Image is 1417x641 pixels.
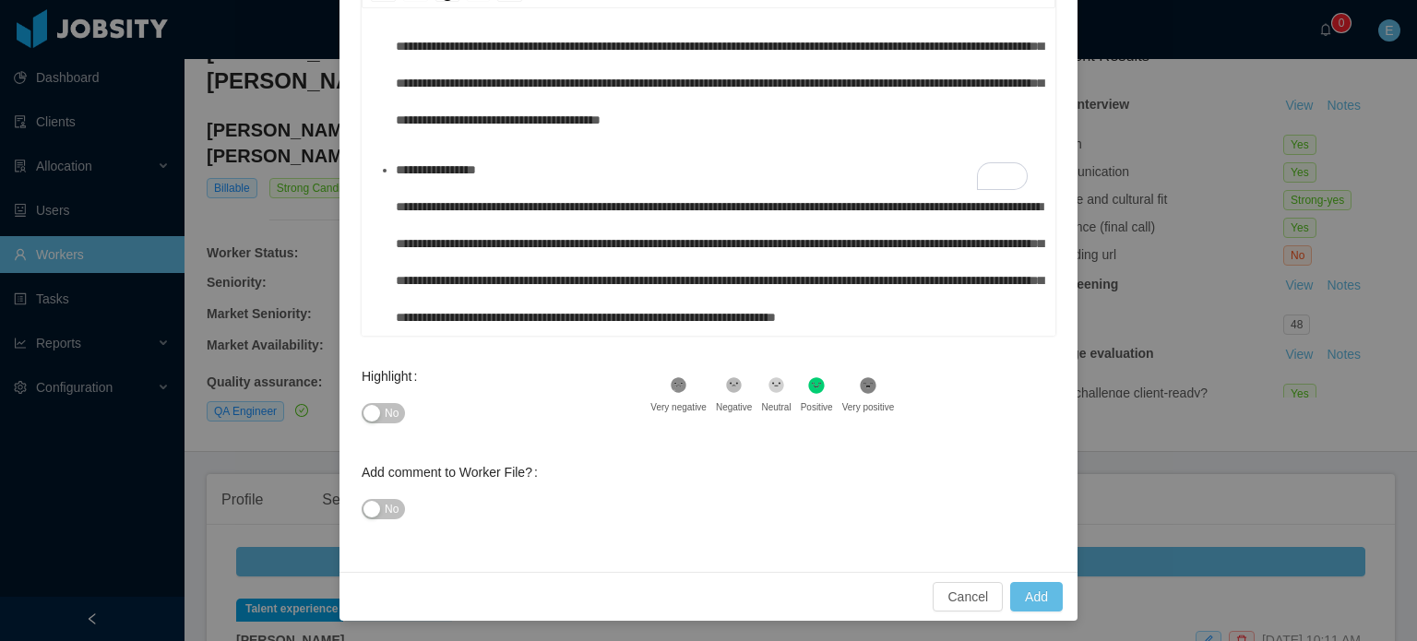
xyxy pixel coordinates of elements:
[933,582,1003,611] button: Cancel
[650,400,707,414] div: Very negative
[761,400,791,414] div: Neutral
[362,369,424,384] label: Highlight
[716,400,752,414] div: Negative
[385,404,399,422] span: No
[842,400,895,414] div: Very positive
[1010,582,1063,611] button: Add
[362,465,545,480] label: Add comment to Worker File?
[385,500,399,518] span: No
[362,499,405,519] button: Add comment to Worker File?
[362,403,405,423] button: Highlight
[801,400,833,414] div: Positive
